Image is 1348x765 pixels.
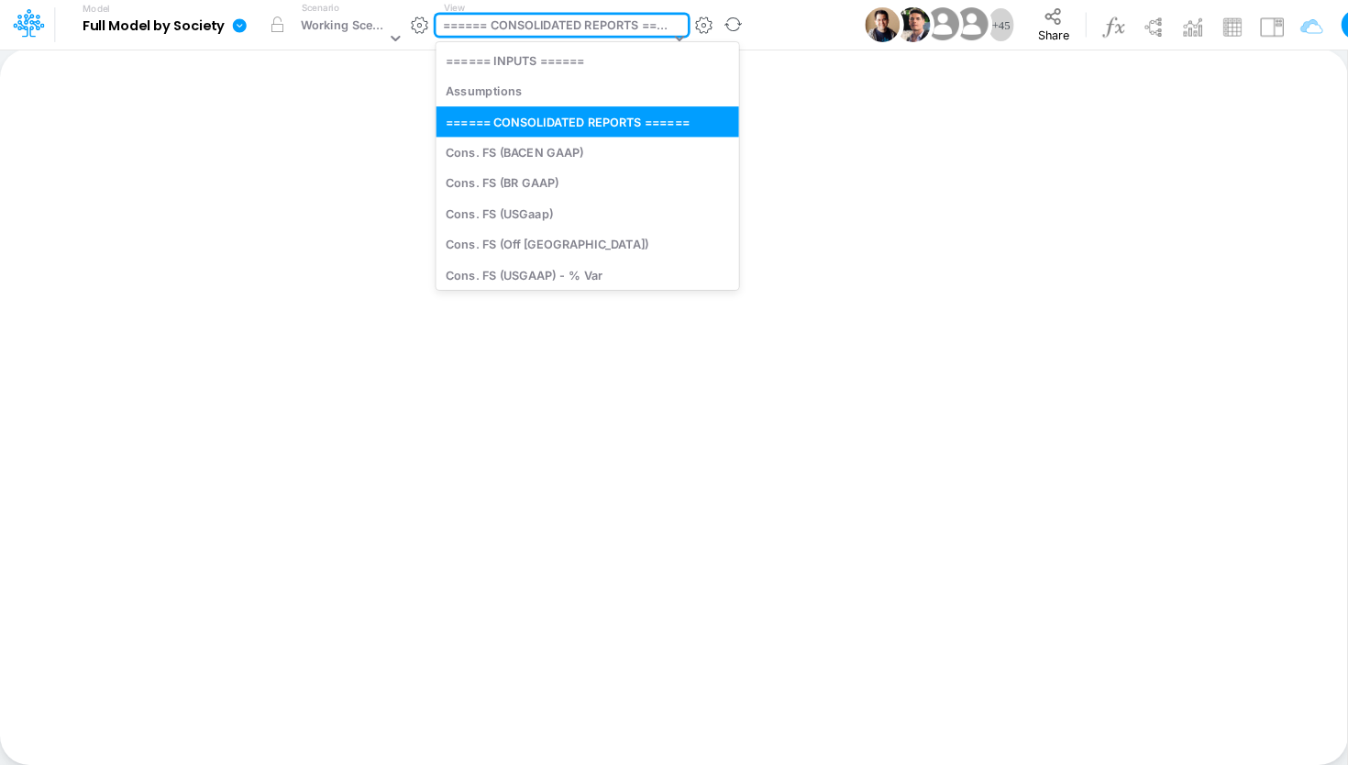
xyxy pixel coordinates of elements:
div: Cons. FS (BR GAAP) [436,168,738,198]
button: Share [1022,2,1085,48]
div: ====== INPUTS ====== [436,45,738,75]
div: Cons. FS (USGaap) [436,198,738,228]
img: User Image Icon [923,4,964,45]
img: User Image Icon [865,7,900,42]
label: View [444,1,465,15]
span: Share [1038,28,1069,41]
label: Scenario [302,1,339,15]
div: Cons. FS (Off [GEOGRAPHIC_DATA]) [436,229,738,260]
div: Cons. FS (BACEN GAAP) [436,137,738,167]
b: Full Model by Society [83,18,225,35]
label: Model [83,4,110,15]
img: User Image Icon [951,4,992,45]
div: Assumptions [436,76,738,106]
div: ====== CONSOLIDATED REPORTS ====== [443,17,670,38]
div: ====== CONSOLIDATED REPORTS ====== [436,106,738,137]
div: Cons. FS (USGAAP) - % Var [436,260,738,290]
div: Working Scenario [301,17,386,38]
span: + 45 [992,19,1011,31]
img: User Image Icon [896,7,931,42]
